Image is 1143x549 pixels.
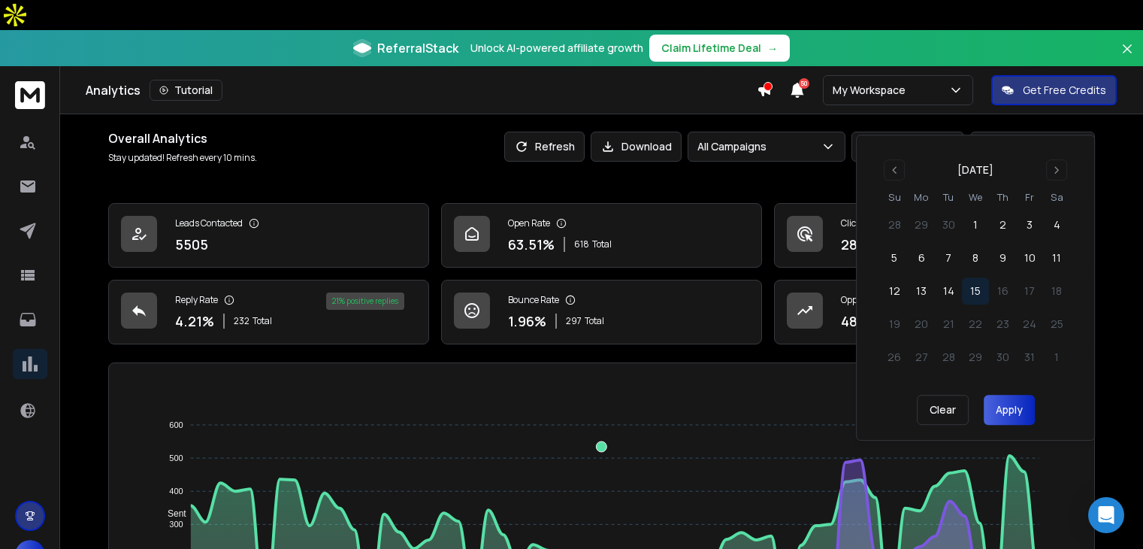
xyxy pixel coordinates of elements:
h1: Overall Analytics [108,129,257,147]
th: Saturday [1043,190,1070,205]
th: Wednesday [962,190,989,205]
span: Total [592,238,612,250]
th: Thursday [989,190,1016,205]
a: Reply Rate4.21%232Total21% positive replies [108,280,429,344]
div: Analytics [86,80,757,101]
tspan: 400 [169,487,183,496]
button: 1 [962,211,989,238]
p: Opportunities [841,294,897,306]
p: My Workspace [833,83,912,98]
span: Sent [156,508,186,519]
th: Sunday [881,190,908,205]
p: Bounce Rate [508,294,559,306]
button: 15 [962,278,989,305]
button: 11 [1043,244,1070,271]
a: Bounce Rate1.96%297Total [441,280,762,344]
button: 2 [989,211,1016,238]
button: [DATE]-[DATE] [970,132,1095,162]
button: 14 [935,278,962,305]
span: 297 [566,315,582,327]
span: 618 [574,238,589,250]
p: Unlock AI-powered affiliate growth [470,41,643,56]
button: Go to previous month [884,159,905,180]
button: 28 [881,211,908,238]
p: Open Rate [508,217,550,229]
button: 8 [962,244,989,271]
a: Click Rate28.46%35Total [774,203,1095,268]
a: Open Rate63.51%618Total [441,203,762,268]
button: Get Free Credits [991,75,1117,105]
button: Clear [917,395,969,425]
button: 5 [881,244,908,271]
span: Total [252,315,272,327]
button: Close banner [1117,39,1137,75]
p: Click Rate [841,217,881,229]
div: Open Intercom Messenger [1088,497,1124,533]
button: 7 [935,244,962,271]
p: Leads Contacted [175,217,243,229]
p: 5505 [175,234,208,255]
p: Stay updated! Refresh every 10 mins. [108,152,257,164]
th: Friday [1016,190,1043,205]
button: 13 [908,278,935,305]
p: Get Free Credits [1023,83,1106,98]
p: 4.21 % [175,311,214,332]
span: 50 [799,78,809,89]
p: 48 [841,311,857,332]
p: All Campaigns [697,139,773,154]
p: Refresh [535,139,575,154]
span: ReferralStack [377,39,458,57]
button: 4 [1043,211,1070,238]
button: Download [591,132,682,162]
button: 30 [935,211,962,238]
p: Reply Rate [175,294,218,306]
button: Refresh [504,132,585,162]
span: Total [585,315,604,327]
a: Opportunities48$4800 [774,280,1095,344]
th: Monday [908,190,935,205]
p: 1.96 % [508,311,546,332]
p: 28.46 % [841,234,891,255]
button: Apply [984,395,1035,425]
button: 6 [908,244,935,271]
div: 21 % positive replies [326,293,404,310]
tspan: 500 [169,453,183,463]
tspan: 300 [169,520,183,529]
span: → [767,41,778,56]
button: 10 [1016,244,1043,271]
div: [DATE] [957,162,993,177]
p: Download [621,139,672,154]
a: Leads Contacted5505 [108,203,429,268]
th: Tuesday [935,190,962,205]
tspan: 600 [169,420,183,429]
button: Tutorial [150,80,222,101]
button: 29 [908,211,935,238]
button: 12 [881,278,908,305]
button: 9 [989,244,1016,271]
button: 3 [1016,211,1043,238]
button: Go to next month [1046,159,1067,180]
button: Claim Lifetime Deal→ [649,35,790,62]
span: 232 [234,315,249,327]
p: 63.51 % [508,234,555,255]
